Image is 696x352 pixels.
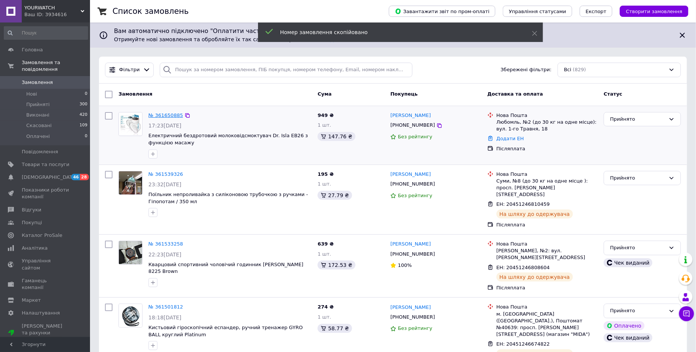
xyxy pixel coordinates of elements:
[610,115,666,123] div: Прийнято
[318,181,331,187] span: 1 шт.
[80,174,88,180] span: 28
[390,241,431,248] a: [PERSON_NAME]
[22,207,41,213] span: Відгуки
[26,101,49,108] span: Прийняті
[496,341,550,347] span: ЕН: 20451246674822
[318,91,331,97] span: Cума
[318,241,334,247] span: 639 ₴
[22,148,58,155] span: Повідомлення
[22,79,53,86] span: Замовлення
[26,122,52,129] span: Скасовані
[148,325,303,337] a: Кистьовий гіроскопічний еспандер, ручний тренажер GYRO BALL круглий Platinum
[24,4,81,11] span: YOURWATCH
[22,59,90,73] span: Замовлення та повідомлення
[26,133,50,140] span: Оплачені
[148,252,181,258] span: 22:23[DATE]
[604,258,652,267] div: Чек виданий
[318,112,334,118] span: 949 ₴
[626,9,682,14] span: Створити замовлення
[496,265,550,270] span: ЕН: 20451246808604
[280,28,513,36] div: Номер замовлення скопійовано
[71,174,80,180] span: 46
[118,112,142,136] a: Фото товару
[496,171,598,178] div: Нова Пошта
[496,112,598,119] div: Нова Пошта
[148,304,183,310] a: № 361501812
[503,6,572,17] button: Управління статусами
[604,333,652,342] div: Чек виданий
[114,27,672,36] span: Вам автоматично підключено "Оплатити частинами від Rozetka" на 2 платежі.
[564,66,571,73] span: Всі
[79,101,87,108] span: 300
[148,192,308,204] a: Поїльник непроливайка з силіконовою трубочкою з ручками - Гіпопотам / 350 мл
[610,174,666,182] div: Прийнято
[22,336,69,343] div: Prom мікс 1 000
[318,132,355,141] div: 147.76 ₴
[573,67,586,72] span: (829)
[4,26,88,40] input: Пошук
[26,91,37,97] span: Нові
[389,6,495,17] button: Завантажити звіт по пром-оплаті
[79,112,87,118] span: 420
[22,174,77,181] span: [DEMOGRAPHIC_DATA]
[318,171,334,177] span: 195 ₴
[496,285,598,291] div: Післяплата
[496,119,598,132] div: Любомль, №2 (до 30 кг на одне місце): вул. 1-го Травня, 18
[604,321,644,330] div: Оплачено
[22,277,69,291] span: Гаманець компанії
[119,304,142,327] img: Фото товару
[148,133,308,145] a: Електричний бездротовий молоковідсмоктувач Dr. Isla EB26 з функцією масажу
[679,306,694,321] button: Чат з покупцем
[586,9,607,14] span: Експорт
[390,91,418,97] span: Покупець
[612,8,688,14] a: Створити замовлення
[119,171,142,195] img: Фото товару
[389,179,436,189] div: [PHONE_NUMBER]
[119,112,142,135] img: Фото товару
[148,241,183,247] a: № 361533258
[501,66,552,73] span: Збережені фільтри:
[160,63,412,77] input: Пошук за номером замовлення, ПІБ покупця, номером телефону, Email, номером накладної
[85,91,87,97] span: 0
[318,122,331,128] span: 1 шт.
[398,193,432,198] span: Без рейтингу
[496,222,598,228] div: Післяплата
[496,210,573,219] div: На шляху до одержувача
[390,171,431,178] a: [PERSON_NAME]
[22,187,69,200] span: Показники роботи компанії
[389,120,436,130] div: [PHONE_NUMBER]
[610,307,666,315] div: Прийнято
[487,91,543,97] span: Доставка та оплата
[22,245,48,252] span: Аналітика
[390,112,431,119] a: [PERSON_NAME]
[79,122,87,129] span: 109
[22,323,69,343] span: [PERSON_NAME] та рахунки
[118,171,142,195] a: Фото товару
[318,324,352,333] div: 58.77 ₴
[398,262,412,268] span: 100%
[496,145,598,152] div: Післяплата
[148,112,183,118] a: № 361650885
[318,191,352,200] div: 27.79 ₴
[318,304,334,310] span: 274 ₴
[496,178,598,198] div: Суми, №8 (до 30 кг на одне місце ): просп. [PERSON_NAME][STREET_ADDRESS]
[26,112,49,118] span: Виконані
[496,201,550,207] span: ЕН: 20451246810459
[398,134,432,139] span: Без рейтингу
[395,8,489,15] span: Завантажити звіт по пром-оплаті
[22,219,42,226] span: Покупці
[389,312,436,322] div: [PHONE_NUMBER]
[22,310,60,316] span: Налаштування
[496,273,573,282] div: На шляху до одержувача
[496,241,598,247] div: Нова Пошта
[148,262,303,274] a: Кварцовий спортивний чоловічий годинник [PERSON_NAME] 8225 Brown
[318,261,355,270] div: 172.53 ₴
[496,304,598,310] div: Нова Пошта
[580,6,613,17] button: Експорт
[114,36,363,42] span: Отримуйте нові замовлення та обробляйте їх так само, як і з Пром-оплатою.
[398,325,432,331] span: Без рейтингу
[119,66,140,73] span: Фільтри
